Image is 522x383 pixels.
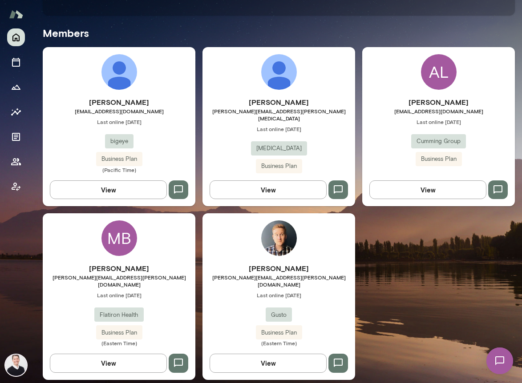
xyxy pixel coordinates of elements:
div: MB [101,220,137,256]
span: Last online [DATE] [202,291,355,299]
span: bigeye [105,137,134,146]
h6: [PERSON_NAME] [202,263,355,274]
span: Last online [DATE] [43,291,195,299]
span: (Eastern Time) [43,339,195,347]
img: Egor Gryaznov [101,54,137,90]
span: [EMAIL_ADDRESS][DOMAIN_NAME] [43,108,195,115]
span: [MEDICAL_DATA] [251,144,307,153]
span: [PERSON_NAME][EMAIL_ADDRESS][PERSON_NAME][MEDICAL_DATA] [202,108,355,122]
span: Cumming Group [411,137,466,146]
button: Growth Plan [7,78,25,96]
span: Business Plan [416,155,462,164]
div: AL [421,54,457,90]
button: Home [7,28,25,46]
span: Last online [DATE] [362,118,515,125]
span: Last online [DATE] [43,118,195,125]
button: Documents [7,128,25,146]
button: Insights [7,103,25,121]
img: Manik Sachdeva [261,54,297,90]
button: View [50,180,167,199]
img: Mento [9,6,23,23]
span: [PERSON_NAME][EMAIL_ADDRESS][PERSON_NAME][DOMAIN_NAME] [202,274,355,288]
span: [PERSON_NAME][EMAIL_ADDRESS][PERSON_NAME][DOMAIN_NAME] [43,274,195,288]
h6: [PERSON_NAME] [202,97,355,108]
button: Client app [7,178,25,195]
span: Last online [DATE] [202,125,355,132]
span: Flatiron Health [94,311,144,319]
h6: [PERSON_NAME] [43,263,195,274]
h6: [PERSON_NAME] [43,97,195,108]
span: (Pacific Time) [43,166,195,173]
span: Gusto [266,311,292,319]
span: Business Plan [256,162,302,171]
span: (Eastern Time) [202,339,355,347]
img: Michael Hutto [261,220,297,256]
span: [EMAIL_ADDRESS][DOMAIN_NAME] [362,108,515,115]
button: View [50,354,167,372]
span: Business Plan [96,155,142,164]
span: Business Plan [256,328,302,337]
button: Members [7,153,25,171]
img: Dustin Lucien [5,355,27,376]
span: Business Plan [96,328,142,337]
button: View [210,180,327,199]
h6: [PERSON_NAME] [362,97,515,108]
button: View [210,354,327,372]
h5: Members [43,26,515,40]
button: View [369,180,486,199]
button: Sessions [7,53,25,71]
